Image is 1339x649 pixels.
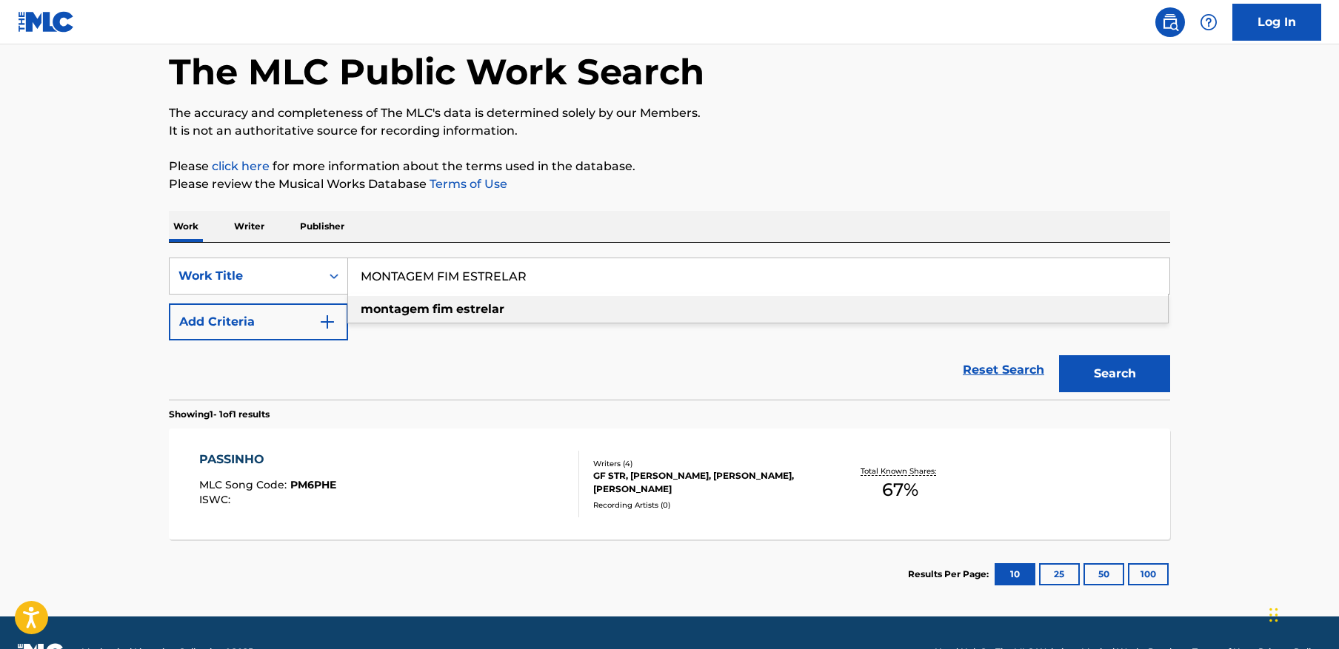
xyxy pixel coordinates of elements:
[361,302,430,316] strong: montagem
[433,302,453,316] strong: fim
[169,303,348,340] button: Add Criteria
[908,568,992,581] p: Results Per Page:
[290,478,336,491] span: PM6PHE
[178,267,312,285] div: Work Title
[1194,7,1223,37] div: Help
[169,104,1170,122] p: The accuracy and completeness of The MLC's data is determined solely by our Members.
[212,159,270,173] a: click here
[18,11,75,33] img: MLC Logo
[1128,563,1169,585] button: 100
[169,122,1170,140] p: It is not an authoritative source for recording information.
[1265,578,1339,649] iframe: Chat Widget
[169,50,704,94] h1: The MLC Public Work Search
[1083,563,1124,585] button: 50
[1059,355,1170,392] button: Search
[199,478,290,491] span: MLC Song Code :
[318,313,336,331] img: 9d2ae6d4665cec9f34b9.svg
[427,177,507,191] a: Terms of Use
[882,477,918,503] span: 67 %
[169,175,1170,193] p: Please review the Musical Works Database
[169,158,1170,175] p: Please for more information about the terms used in the database.
[955,354,1052,386] a: Reset Search
[1161,13,1179,31] img: search
[456,302,504,316] strong: estrelar
[169,408,270,421] p: Showing 1 - 1 of 1 results
[169,258,1170,400] form: Search Form
[169,428,1170,539] a: PASSINHOMLC Song Code:PM6PHEISWC:Writers (4)GF STR, [PERSON_NAME], [PERSON_NAME], [PERSON_NAME]Re...
[1232,4,1321,41] a: Log In
[295,211,349,242] p: Publisher
[230,211,269,242] p: Writer
[593,458,817,469] div: Writers ( 4 )
[169,211,203,242] p: Work
[593,469,817,496] div: GF STR, [PERSON_NAME], [PERSON_NAME], [PERSON_NAME]
[593,500,817,511] div: Recording Artists ( 0 )
[861,465,940,477] p: Total Known Shares:
[1269,593,1278,637] div: Drag
[1039,563,1080,585] button: 25
[1200,13,1218,31] img: help
[199,451,336,468] div: PASSINHO
[995,563,1035,585] button: 10
[199,493,234,506] span: ISWC :
[1155,7,1185,37] a: Public Search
